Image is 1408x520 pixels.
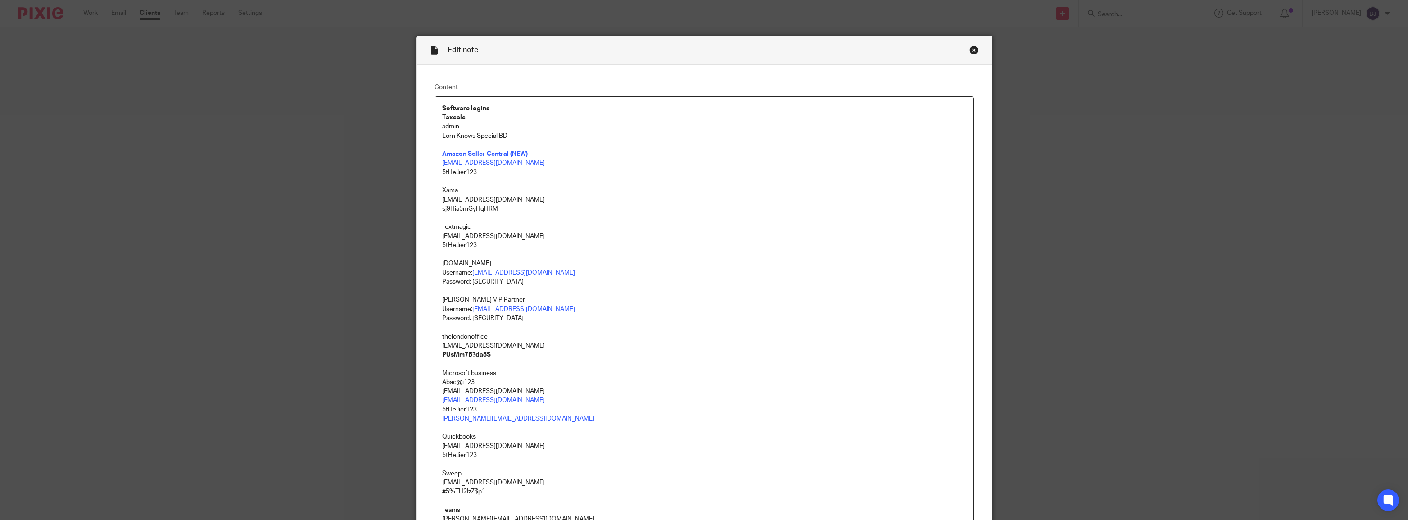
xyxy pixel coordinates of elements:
[442,259,966,268] p: [DOMAIN_NAME]
[442,295,966,304] p: [PERSON_NAME] VIP Partner
[442,378,966,387] p: Abac@i123
[442,469,966,478] p: Sweep
[442,369,966,378] p: Microsoft business
[442,241,966,250] p: 5tHe!!ier123
[442,451,966,460] p: 5tHe!!ier123
[442,151,528,157] a: Amazon Seller Central (NEW)
[442,131,966,159] p: Lorn Knows Special BD
[442,487,966,496] p: #5%TH2IzZ$p1
[442,314,966,323] p: Password: [SECURITY_DATA]
[442,397,545,403] a: [EMAIL_ADDRESS][DOMAIN_NAME]
[442,232,966,241] p: [EMAIL_ADDRESS][DOMAIN_NAME]
[442,160,545,166] a: [EMAIL_ADDRESS][DOMAIN_NAME]
[442,105,489,121] u: Software logins Taxcalc
[442,405,966,414] p: 5tHe!!ier123
[442,341,966,350] p: [EMAIL_ADDRESS][DOMAIN_NAME]
[969,45,978,54] div: Close this dialog window
[442,352,491,358] strong: PUsMm7B?da8S
[442,268,966,277] p: Username:
[442,186,966,195] p: Xama
[442,168,966,177] p: 5tHe!!ier123
[442,122,966,131] p: admin
[442,204,966,213] p: sj9Hia5mGyHqHRM
[442,442,966,451] p: [EMAIL_ADDRESS][DOMAIN_NAME]
[442,416,594,422] a: [PERSON_NAME][EMAIL_ADDRESS][DOMAIN_NAME]
[442,222,966,231] p: Textmagic
[442,332,966,341] p: thelondonoffice
[442,195,966,204] p: [EMAIL_ADDRESS][DOMAIN_NAME]
[472,270,575,276] a: [EMAIL_ADDRESS][DOMAIN_NAME]
[442,506,966,515] p: Teams
[472,306,575,312] a: [EMAIL_ADDRESS][DOMAIN_NAME]
[442,432,966,441] p: Quickbooks
[442,387,966,396] p: [EMAIL_ADDRESS][DOMAIN_NAME]
[442,305,966,314] p: Username:
[442,478,966,487] p: [EMAIL_ADDRESS][DOMAIN_NAME]
[448,46,478,54] span: Edit note
[435,83,974,92] label: Content
[442,277,966,286] p: Password: [SECURITY_DATA]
